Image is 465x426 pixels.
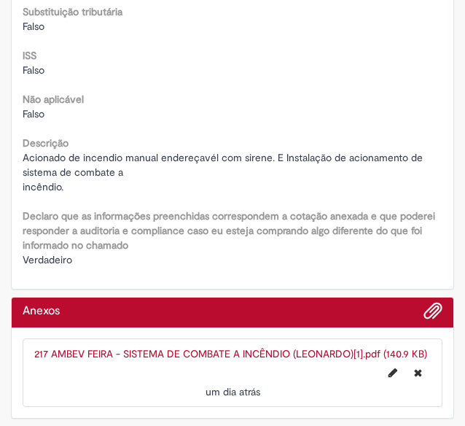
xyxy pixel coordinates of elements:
[23,151,426,193] span: Acionado de incendio manual endereçavél com sirene. E Instalação de acionamento de sistema de com...
[206,385,260,398] span: um dia atrás
[23,20,44,33] span: Falso
[23,5,122,18] b: Substituição tributária
[423,301,442,328] button: Adicionar anexos
[23,305,60,318] h2: Anexos
[34,347,427,360] a: 217 AMBEV FEIRA - SISTEMA DE COMBATE A INCÊNDIO (LEONARDO)[1].pdf (140.9 KB)
[23,93,84,106] b: Não aplicável
[405,361,431,384] button: Excluir 217 AMBEV FEIRA - SISTEMA DE COMBATE A INCÊNDIO (LEONARDO)[1].pdf
[23,107,44,120] span: Falso
[23,63,44,77] span: Falso
[380,361,406,384] button: Editar nome de arquivo 217 AMBEV FEIRA - SISTEMA DE COMBATE A INCÊNDIO (LEONARDO)[1].pdf
[23,49,36,62] b: ISS
[23,253,72,266] span: Verdadeiro
[206,385,260,398] time: 28/08/2025 11:17:41
[23,136,69,150] b: Descrição
[23,209,435,252] b: Declaro que as informações preenchidas correspondem a cotação anexada e que poderei responder a a...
